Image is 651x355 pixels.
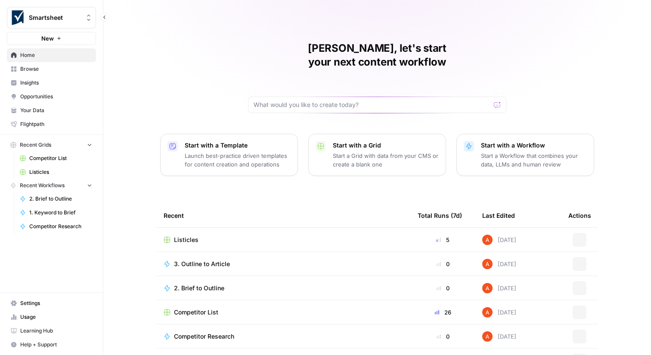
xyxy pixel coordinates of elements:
p: Start with a Workflow [481,141,587,150]
a: Settings [7,296,96,310]
a: Browse [7,62,96,76]
button: Workspace: Smartsheet [7,7,96,28]
p: Start with a Grid [333,141,439,150]
a: Competitor Research [164,332,404,341]
div: [DATE] [482,259,516,269]
button: Start with a WorkflowStart a Workflow that combines your data, LLMs and human review [456,134,594,176]
span: Competitor Research [29,223,92,230]
span: Usage [20,313,92,321]
h1: [PERSON_NAME], let's start your next content workflow [248,41,506,69]
a: 2. Brief to Outline [164,284,404,292]
span: Competitor List [174,308,218,317]
div: [DATE] [482,235,516,245]
span: 3. Outline to Article [174,260,230,268]
a: Learning Hub [7,324,96,338]
button: New [7,32,96,45]
a: Flightpath [7,117,96,131]
button: Help + Support [7,338,96,352]
span: 2. Brief to Outline [29,195,92,203]
div: 0 [418,260,468,268]
div: 5 [418,236,468,244]
span: 1. Keyword to Brief [29,209,92,217]
button: Start with a TemplateLaunch best-practice driven templates for content creation and operations [160,134,298,176]
span: Competitor Research [174,332,234,341]
span: Smartsheet [29,13,81,22]
button: Start with a GridStart a Grid with data from your CMS or create a blank one [308,134,446,176]
button: Recent Workflows [7,179,96,192]
span: Flightpath [20,120,92,128]
span: Recent Workflows [20,182,65,189]
span: Home [20,51,92,59]
div: Recent [164,204,404,227]
span: 2. Brief to Outline [174,284,224,292]
span: Insights [20,79,92,87]
div: [DATE] [482,331,516,342]
div: [DATE] [482,307,516,317]
span: Your Data [20,107,92,114]
span: Recent Grids [20,141,51,149]
div: 0 [418,284,468,292]
p: Start a Grid with data from your CMS or create a blank one [333,151,439,169]
p: Start with a Template [185,141,291,150]
a: Competitor List [16,151,96,165]
p: Launch best-practice driven templates for content creation and operations [185,151,291,169]
span: Competitor List [29,154,92,162]
a: Listicles [164,236,404,244]
span: Listicles [174,236,198,244]
div: 0 [418,332,468,341]
a: Home [7,48,96,62]
img: cje7zb9ux0f2nqyv5qqgv3u0jxek [482,307,493,317]
span: Learning Hub [20,327,92,335]
img: cje7zb9ux0f2nqyv5qqgv3u0jxek [482,331,493,342]
a: 3. Outline to Article [164,260,404,268]
a: Competitor List [164,308,404,317]
img: cje7zb9ux0f2nqyv5qqgv3u0jxek [482,235,493,245]
div: Actions [568,204,591,227]
a: Competitor Research [16,220,96,233]
span: New [41,34,54,43]
div: Last Edited [482,204,515,227]
p: Start a Workflow that combines your data, LLMs and human review [481,151,587,169]
span: Help + Support [20,341,92,349]
img: Smartsheet Logo [10,10,25,25]
button: Recent Grids [7,138,96,151]
span: Opportunities [20,93,92,101]
span: Browse [20,65,92,73]
div: 26 [418,308,468,317]
a: 1. Keyword to Brief [16,206,96,220]
div: [DATE] [482,283,516,293]
a: Your Data [7,104,96,117]
span: Settings [20,299,92,307]
input: What would you like to create today? [254,101,490,109]
div: Total Runs (7d) [418,204,462,227]
a: Insights [7,76,96,90]
a: Listicles [16,165,96,179]
img: cje7zb9ux0f2nqyv5qqgv3u0jxek [482,283,493,293]
a: Opportunities [7,90,96,104]
img: cje7zb9ux0f2nqyv5qqgv3u0jxek [482,259,493,269]
span: Listicles [29,168,92,176]
a: Usage [7,310,96,324]
a: 2. Brief to Outline [16,192,96,206]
